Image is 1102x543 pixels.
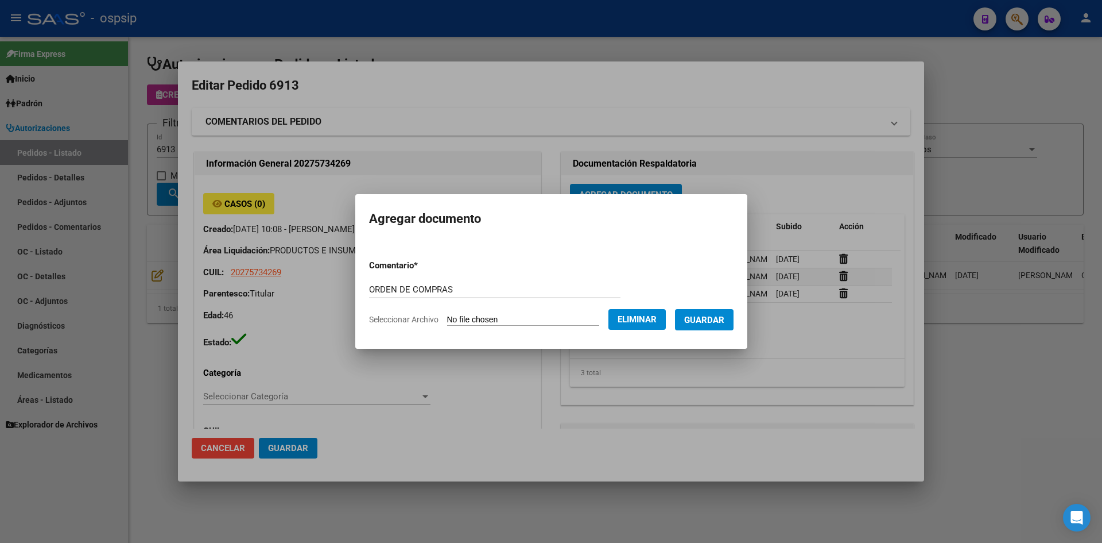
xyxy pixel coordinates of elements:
span: Eliminar [618,314,657,325]
div: Open Intercom Messenger [1063,504,1091,532]
span: Seleccionar Archivo [369,315,439,324]
span: Guardar [684,315,724,325]
h2: Agregar documento [369,208,734,230]
button: Eliminar [608,309,666,330]
button: Guardar [675,309,734,330]
p: Comentario [369,259,479,272]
